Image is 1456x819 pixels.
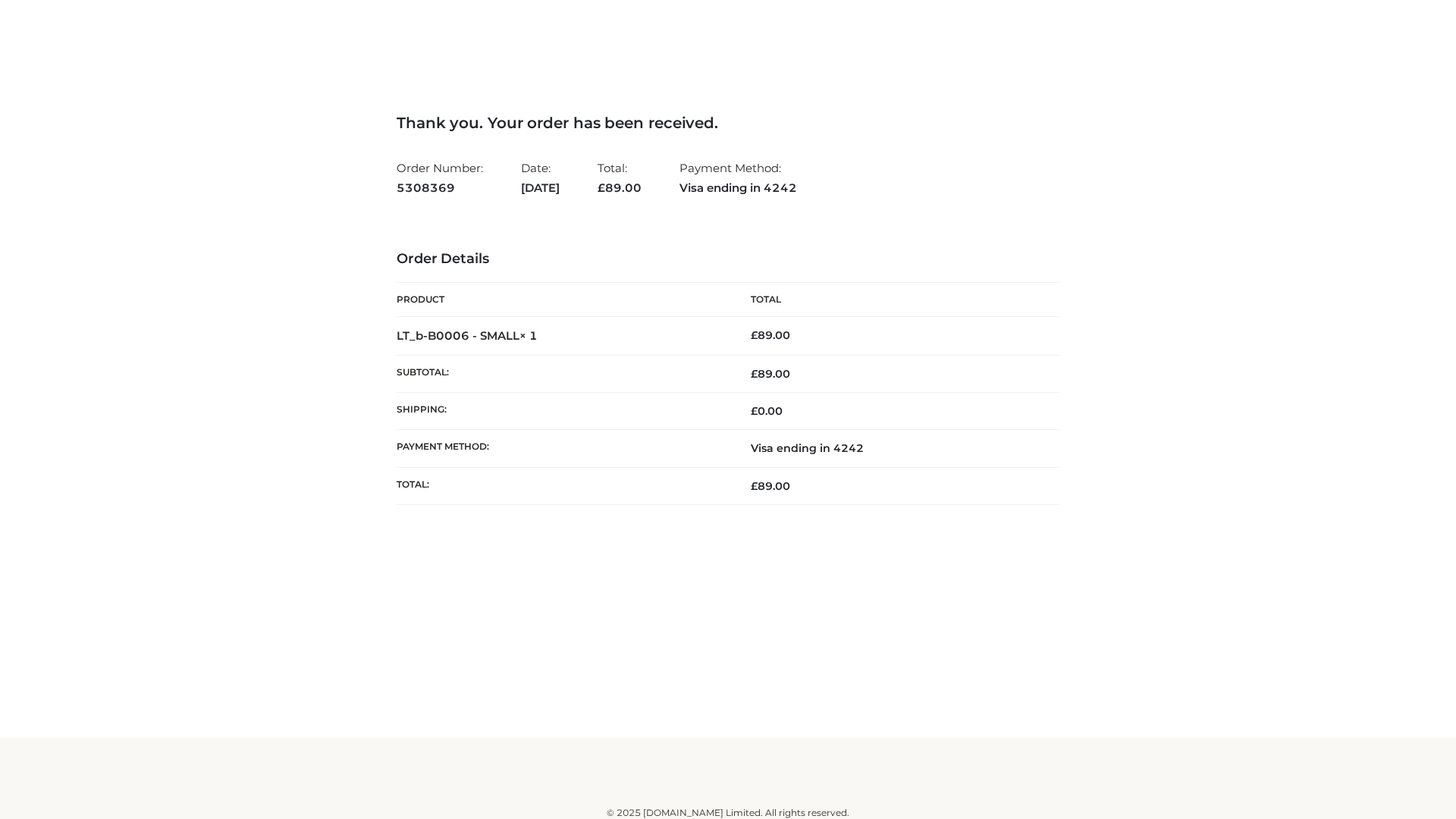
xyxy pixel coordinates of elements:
th: Total: [397,467,728,504]
span: 89.00 [598,180,642,195]
span: £ [751,479,758,493]
th: Product [397,283,728,317]
strong: Visa ending in 4242 [679,178,797,198]
span: £ [598,180,605,195]
bdi: 0.00 [751,404,783,418]
li: Order Number: [397,155,483,201]
h3: Thank you. Your order has been received. [397,114,1059,132]
span: 89.00 [751,367,790,381]
td: Visa ending in 4242 [728,430,1059,467]
strong: LT_b-B0006 - SMALL [397,328,538,343]
span: £ [751,367,758,381]
li: Total: [598,155,642,201]
h3: Order Details [397,251,1059,268]
th: Total [728,283,1059,317]
li: Date: [521,155,560,201]
bdi: 89.00 [751,328,790,342]
strong: [DATE] [521,178,560,198]
th: Shipping: [397,393,728,430]
strong: 5308369 [397,178,483,198]
th: Payment method: [397,430,728,467]
strong: × 1 [519,328,538,343]
li: Payment Method: [679,155,797,201]
span: £ [751,328,758,342]
th: Subtotal: [397,355,728,392]
span: £ [751,404,758,418]
span: 89.00 [751,479,790,493]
